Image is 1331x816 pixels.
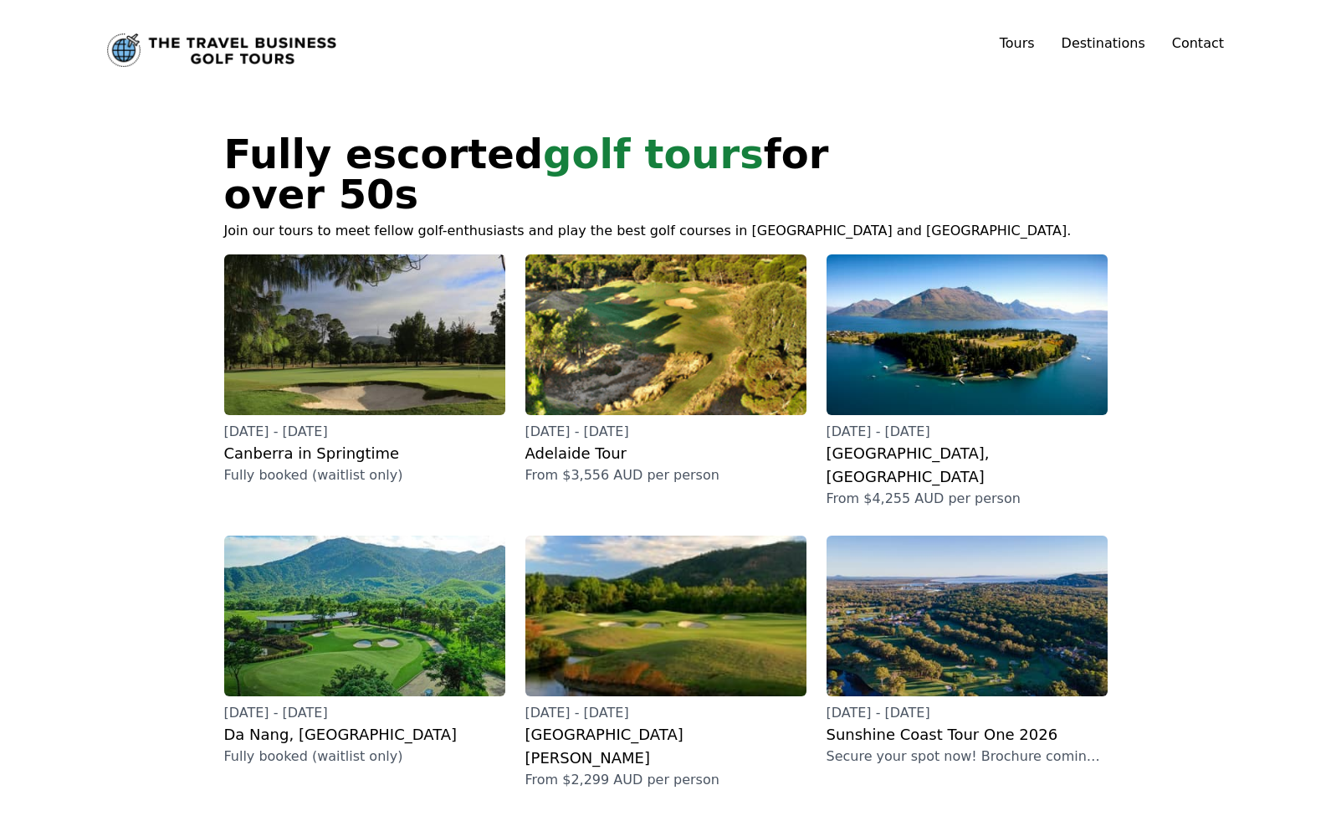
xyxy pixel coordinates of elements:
[224,254,505,485] a: [DATE] - [DATE]Canberra in SpringtimeFully booked (waitlist only)
[224,703,505,723] p: [DATE] - [DATE]
[224,536,505,767] a: [DATE] - [DATE]Da Nang, [GEOGRAPHIC_DATA]Fully booked (waitlist only)
[224,747,505,767] p: Fully booked (waitlist only)
[224,442,505,465] h2: Canberra in Springtime
[525,422,806,442] p: [DATE] - [DATE]
[1172,33,1224,54] a: Contact
[1000,35,1035,51] a: Tours
[525,770,806,790] p: From $2,299 AUD per person
[827,442,1108,489] h2: [GEOGRAPHIC_DATA], [GEOGRAPHIC_DATA]
[525,442,806,465] h2: Adelaide Tour
[827,703,1108,723] p: [DATE] - [DATE]
[224,465,505,485] p: Fully booked (waitlist only)
[827,489,1108,509] p: From $4,255 AUD per person
[827,422,1108,442] p: [DATE] - [DATE]
[224,134,974,214] h1: Fully escorted for over 50s
[525,703,806,723] p: [DATE] - [DATE]
[543,131,764,177] span: golf tours
[1062,35,1145,51] a: Destinations
[107,33,336,67] a: Link to home page
[525,723,806,770] h2: [GEOGRAPHIC_DATA][PERSON_NAME]
[224,221,1108,241] p: Join our tours to meet fellow golf-enthusiasts and play the best golf courses in [GEOGRAPHIC_DATA...
[525,536,806,790] a: [DATE] - [DATE][GEOGRAPHIC_DATA][PERSON_NAME]From $2,299 AUD per person
[224,422,505,442] p: [DATE] - [DATE]
[827,723,1108,747] h2: Sunshine Coast Tour One 2026
[525,465,806,485] p: From $3,556 AUD per person
[525,254,806,485] a: [DATE] - [DATE]Adelaide TourFrom $3,556 AUD per person
[107,33,336,67] img: The Travel Business Golf Tours logo
[224,723,505,747] h2: Da Nang, [GEOGRAPHIC_DATA]
[827,254,1108,509] a: [DATE] - [DATE][GEOGRAPHIC_DATA], [GEOGRAPHIC_DATA]From $4,255 AUD per person
[827,536,1108,767] a: [DATE] - [DATE]Sunshine Coast Tour One 2026Secure your spot now! Brochure coming soon
[827,747,1108,767] p: Secure your spot now! Brochure coming soon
